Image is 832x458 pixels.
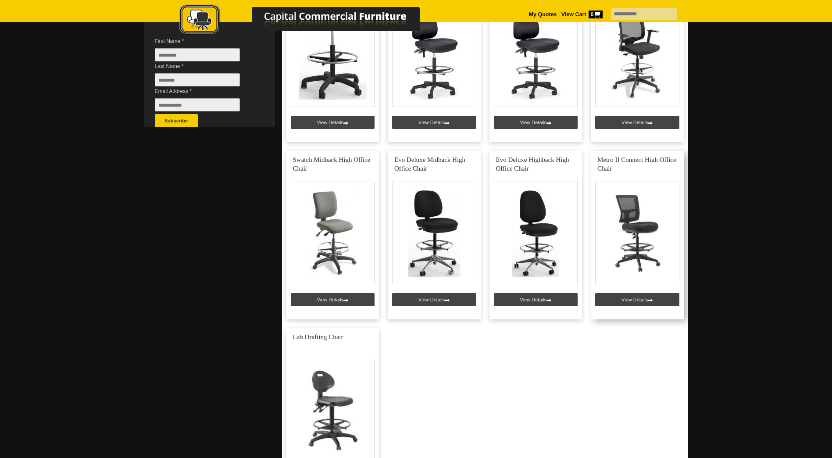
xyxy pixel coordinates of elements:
[561,11,603,18] strong: View Cart
[155,73,240,86] input: Last Name *
[589,11,603,18] span: 0
[155,4,462,39] a: Capital Commercial Furniture Logo
[529,11,557,18] a: My Quotes
[155,37,253,46] span: First Name *
[155,98,240,111] input: Email Address *
[155,87,253,96] span: Email Address *
[155,4,462,36] img: Capital Commercial Furniture Logo
[560,11,602,18] a: View Cart0
[155,114,198,127] button: Subscribe
[155,48,240,61] input: First Name *
[155,62,253,71] span: Last Name *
